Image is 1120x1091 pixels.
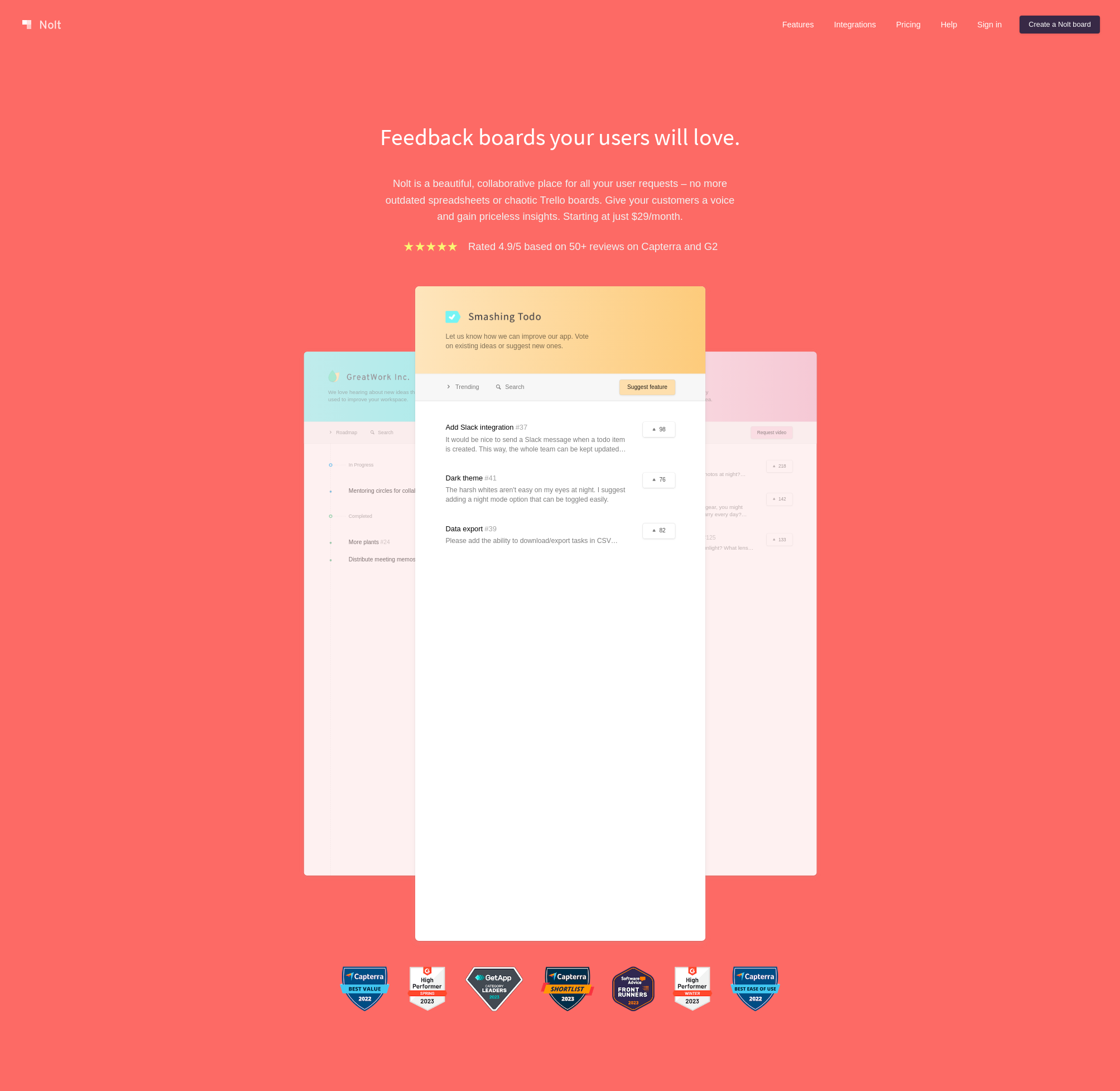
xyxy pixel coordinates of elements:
[730,967,780,1011] img: capterra-2.aadd15ad95.png
[465,967,523,1011] img: getApp.168aadcbc8.png
[541,967,594,1011] img: capterra-3.4ae8dd4a3b.png
[773,16,823,33] a: Features
[407,963,448,1015] img: g2-1.d59c70ff4a.png
[887,16,930,33] a: Pricing
[932,16,967,33] a: Help
[468,238,718,254] p: Rated 4.9/5 based on 50+ reviews on Capterra and G2
[672,963,713,1015] img: g2-2.67a1407cb9.png
[612,967,655,1011] img: softwareAdvice.8928b0e2d4.png
[368,121,753,153] h1: Feedback boards your users will love.
[968,16,1011,33] a: Sign in
[402,240,459,253] img: stars.b067e34983.png
[368,175,753,224] p: Nolt is a beautiful, collaborative place for all your user requests – no more outdated spreadshee...
[825,16,885,33] a: Integrations
[1020,16,1100,33] a: Create a Nolt board
[340,967,390,1011] img: capterra-1.a005f88887.png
